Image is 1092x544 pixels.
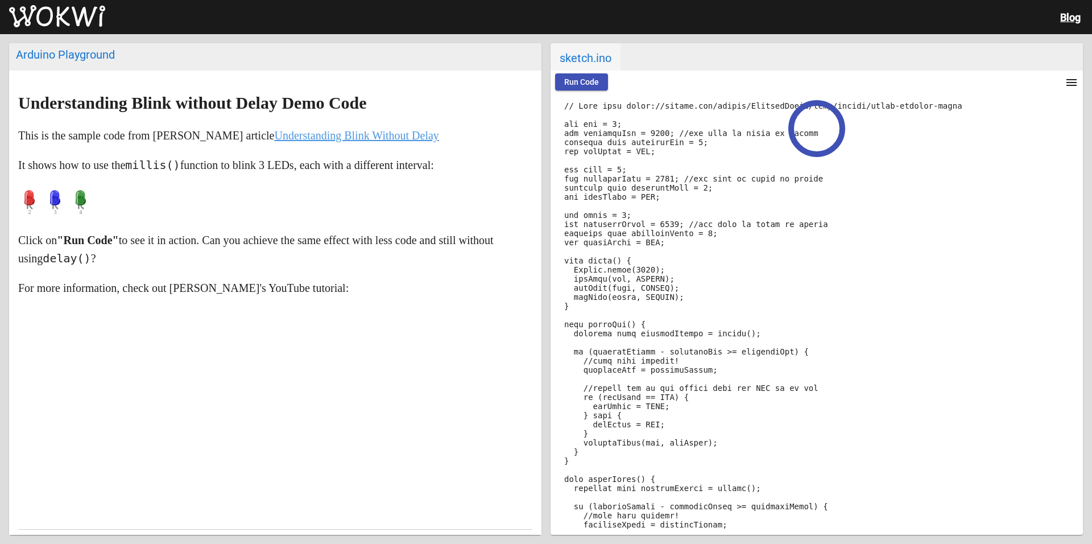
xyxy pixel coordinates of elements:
[16,48,535,61] div: Arduino Playground
[125,158,180,172] code: millis()
[57,234,118,246] strong: "Run Code"
[18,231,532,267] p: Click on to see it in action. Can you achieve the same effect with less code and still without us...
[555,73,608,90] button: Run Code
[274,129,439,142] a: Understanding Blink Without Delay
[564,77,599,86] span: Run Code
[43,252,90,265] code: delay()
[18,126,532,145] p: This is the sample code from [PERSON_NAME] article
[1065,76,1078,89] mat-icon: menu
[551,43,621,71] span: sketch.ino
[9,5,105,28] img: Wokwi
[18,279,532,297] p: For more information, check out [PERSON_NAME]'s YouTube tutorial:
[18,94,532,112] h1: Understanding Blink without Delay Demo Code
[18,156,532,174] p: It shows how to use the function to blink 3 LEDs, each with a different interval:
[1060,11,1081,23] a: Blog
